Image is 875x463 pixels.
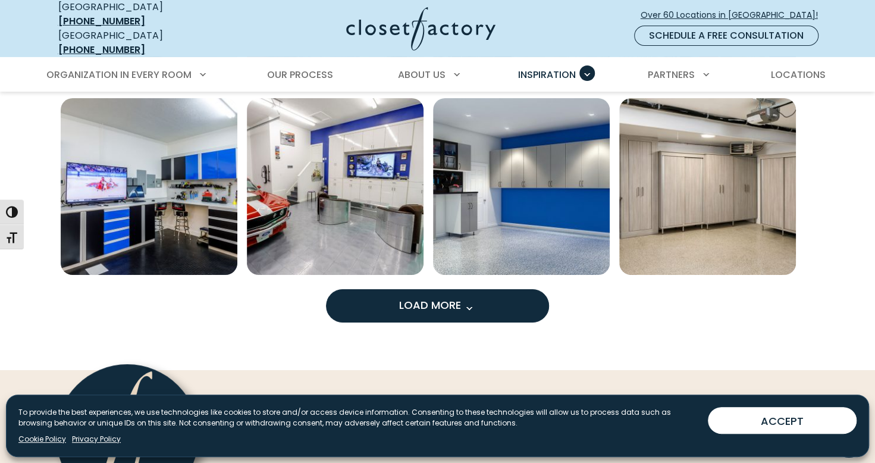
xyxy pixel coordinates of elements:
nav: Primary Menu [38,58,838,92]
div: [GEOGRAPHIC_DATA] [58,29,231,57]
span: Over 60 Locations in [GEOGRAPHIC_DATA]! [641,9,827,21]
span: Partners [648,68,695,82]
span: Organization in Every Room [46,68,192,82]
button: Load more inspiration gallery images [326,289,549,323]
img: Grey high-gloss upper cabinetry with black slatwall organizer and accent glass-front doors. [433,98,610,275]
a: Schedule a Free Consultation [634,26,818,46]
a: [PHONE_NUMBER] [58,14,145,28]
span: About Us [398,68,446,82]
a: Open inspiration gallery to preview enlarged image [247,98,424,275]
span: Our Process [267,68,333,82]
a: Open inspiration gallery to preview enlarged image [433,98,610,275]
img: Man cave & garage combination with open shelving unit, slatwall tool storage, high gloss dual-ton... [61,98,237,275]
a: Over 60 Locations in [GEOGRAPHIC_DATA]! [640,5,828,26]
span: Inspiration [518,68,576,82]
span: Load More [399,298,476,312]
span: Locations [770,68,825,82]
a: [PHONE_NUMBER] [58,43,145,57]
img: Closet Factory Logo [346,7,495,51]
img: Garage cabinetry with sliding doors and workstation drawers on wheels for easy mobility. [619,98,796,275]
a: Privacy Policy [72,434,121,445]
a: Open inspiration gallery to preview enlarged image [619,98,796,275]
button: ACCEPT [708,407,857,434]
p: To provide the best experiences, we use technologies like cookies to store and/or access device i... [18,407,698,428]
a: Cookie Policy [18,434,66,445]
img: High-gloss white garage storage cabinetry with integrated TV mount. [247,98,424,275]
a: Open inspiration gallery to preview enlarged image [61,98,237,275]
